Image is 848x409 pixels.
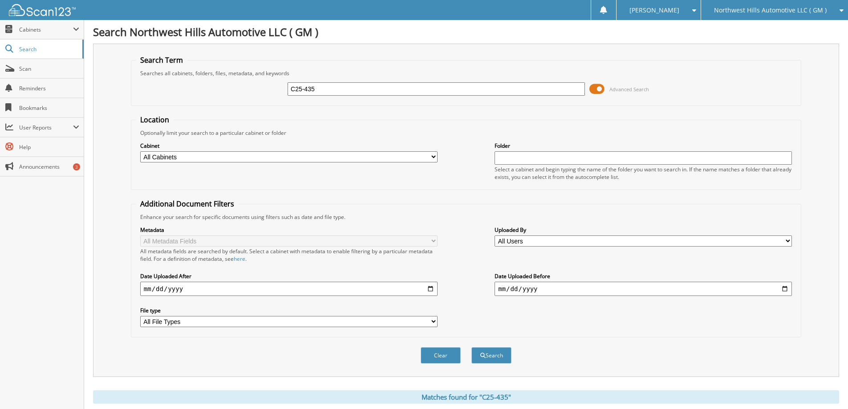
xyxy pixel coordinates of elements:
[19,124,73,131] span: User Reports
[140,247,438,263] div: All metadata fields are searched by default. Select a cabinet with metadata to enable filtering b...
[19,104,79,112] span: Bookmarks
[234,255,245,263] a: here
[140,272,438,280] label: Date Uploaded After
[495,272,792,280] label: Date Uploaded Before
[140,307,438,314] label: File type
[495,166,792,181] div: Select a cabinet and begin typing the name of the folder you want to search in. If the name match...
[93,24,839,39] h1: Search Northwest Hills Automotive LLC ( GM )
[140,282,438,296] input: start
[93,390,839,404] div: Matches found for "C25-435"
[629,8,679,13] span: [PERSON_NAME]
[609,86,649,93] span: Advanced Search
[136,129,796,137] div: Optionally limit your search to a particular cabinet or folder
[495,226,792,234] label: Uploaded By
[471,347,511,364] button: Search
[495,142,792,150] label: Folder
[136,55,187,65] legend: Search Term
[19,45,78,53] span: Search
[19,26,73,33] span: Cabinets
[495,282,792,296] input: end
[136,199,239,209] legend: Additional Document Filters
[73,163,80,170] div: 3
[19,85,79,92] span: Reminders
[19,163,79,170] span: Announcements
[136,115,174,125] legend: Location
[136,213,796,221] div: Enhance your search for specific documents using filters such as date and file type.
[9,4,76,16] img: scan123-logo-white.svg
[714,8,827,13] span: Northwest Hills Automotive LLC ( GM )
[140,142,438,150] label: Cabinet
[19,143,79,151] span: Help
[140,226,438,234] label: Metadata
[136,69,796,77] div: Searches all cabinets, folders, files, metadata, and keywords
[421,347,461,364] button: Clear
[19,65,79,73] span: Scan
